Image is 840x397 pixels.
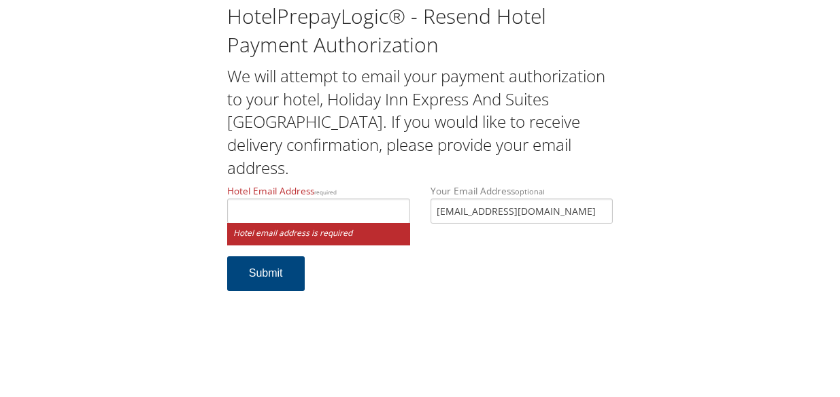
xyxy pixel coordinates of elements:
[227,198,410,224] input: Hotel Email Addressrequired
[314,188,337,196] small: required
[431,184,614,223] label: Your Email Address
[227,223,410,245] small: Hotel email address is required
[227,184,410,223] label: Hotel Email Address
[227,65,614,179] h2: We will attempt to email your payment authorization to your hotel, Holiday Inn Express And Suites...
[431,198,614,224] input: Your Email Addressoptional
[227,256,305,291] button: Submit
[515,186,545,196] small: optional
[227,2,614,59] h1: HotelPrepayLogic® - Resend Hotel Payment Authorization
